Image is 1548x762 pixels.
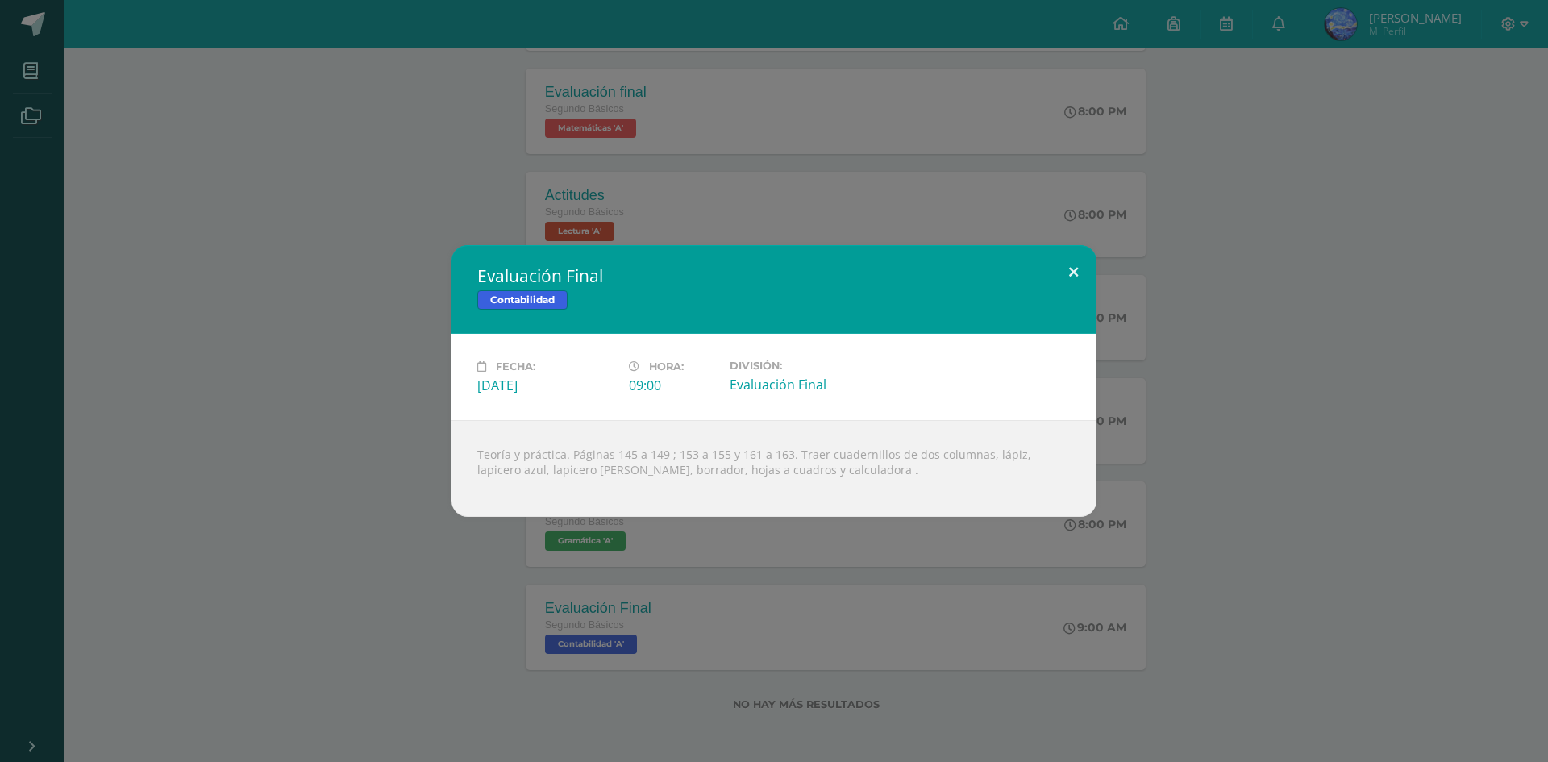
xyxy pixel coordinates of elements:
div: [DATE] [477,377,616,394]
span: Contabilidad [477,290,568,310]
div: Teoría y práctica. Páginas 145 a 149 ; 153 a 155 y 161 a 163. Traer cuadernillos de dos columnas,... [451,420,1096,517]
h2: Evaluación Final [477,264,1071,287]
span: Fecha: [496,360,535,373]
span: Hora: [649,360,684,373]
div: Evaluación Final [730,376,868,393]
button: Close (Esc) [1051,245,1096,300]
div: 09:00 [629,377,717,394]
label: División: [730,360,868,372]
